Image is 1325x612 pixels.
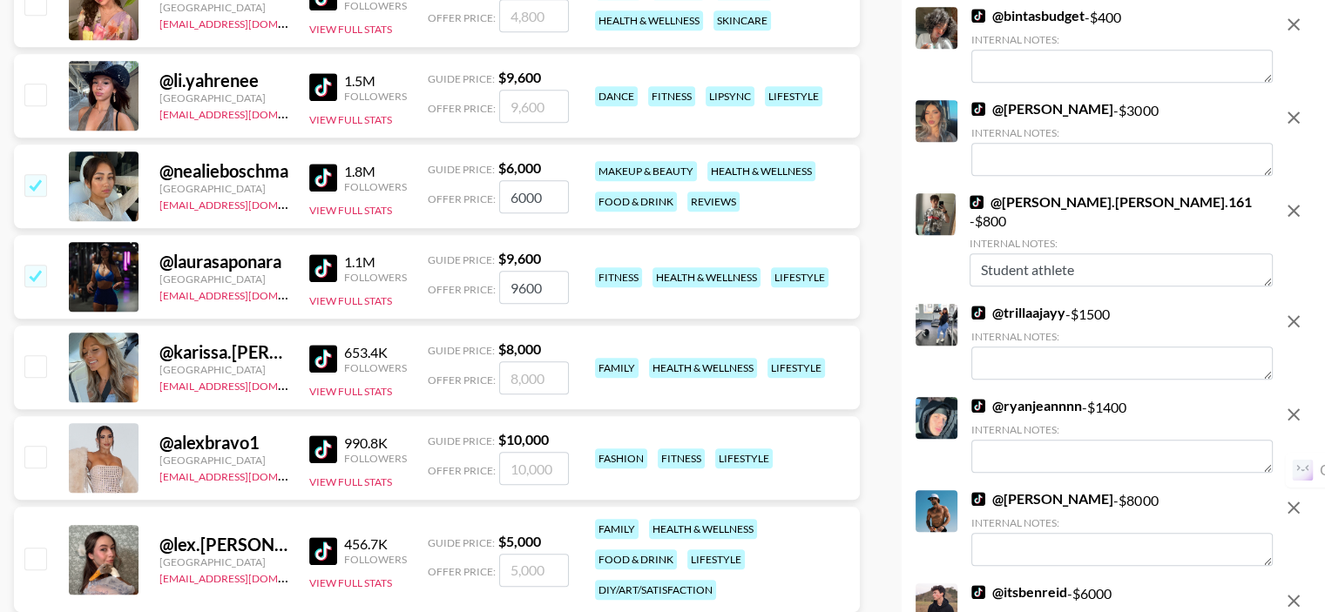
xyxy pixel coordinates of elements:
div: [GEOGRAPHIC_DATA] [159,272,288,286]
div: [GEOGRAPHIC_DATA] [159,91,288,104]
div: @ li.yahrenee [159,70,288,91]
div: Internal Notes: [971,516,1273,529]
span: Guide Price: [428,163,495,176]
span: Offer Price: [428,373,496,387]
div: - $ 3000 [971,100,1273,176]
div: Internal Notes: [970,237,1273,250]
div: food & drink [595,192,677,212]
a: @trillaajayy [971,304,1065,321]
div: Internal Notes: [971,126,1273,139]
button: remove [1276,193,1311,228]
div: [GEOGRAPHIC_DATA] [159,363,288,376]
div: [GEOGRAPHIC_DATA] [159,454,288,467]
img: TikTok [970,195,984,209]
div: lifestyle [771,267,828,287]
div: - $ 8000 [971,490,1273,566]
div: food & drink [595,549,677,569]
img: TikTok [971,102,985,116]
a: @[PERSON_NAME] [971,490,1113,508]
div: @ karissa.[PERSON_NAME] [159,341,288,363]
span: Offer Price: [428,11,496,24]
img: TikTok [971,585,985,599]
div: reviews [687,192,740,212]
span: Guide Price: [428,344,495,357]
div: 1.5M [344,72,407,90]
img: TikTok [971,9,985,23]
div: family [595,358,639,378]
div: health & wellness [707,161,815,181]
div: lifestyle [687,549,745,569]
button: View Full Stats [309,23,392,36]
span: Guide Price: [428,434,495,447]
div: Followers [344,553,407,566]
div: @ nealieboschma [159,160,288,182]
input: 9,600 [499,271,569,304]
div: - $ 800 [970,193,1273,286]
div: fitness [648,86,695,106]
img: TikTok [309,537,337,565]
input: 8,000 [499,361,569,394]
div: 653.4K [344,344,407,361]
div: [GEOGRAPHIC_DATA] [159,182,288,195]
img: TikTok [309,435,337,463]
input: 10,000 [499,452,569,485]
div: fashion [595,448,647,468]
div: health & wellness [595,10,703,30]
a: [EMAIL_ADDRESS][DOMAIN_NAME] [159,104,335,121]
a: @ryanjeannnn [971,397,1082,414]
span: Offer Price: [428,283,496,296]
button: remove [1276,304,1311,339]
div: [GEOGRAPHIC_DATA] [159,1,288,14]
div: @ laurasaponara [159,251,288,272]
span: Guide Price: [428,536,495,549]
button: View Full Stats [309,475,392,488]
div: @ lex.[PERSON_NAME] [159,534,288,555]
div: health & wellness [652,267,761,287]
a: [EMAIL_ADDRESS][DOMAIN_NAME] [159,14,335,30]
div: lifestyle [715,448,773,468]
div: health & wellness [649,519,757,539]
img: TikTok [971,492,985,506]
a: [EMAIL_ADDRESS][DOMAIN_NAME] [159,376,335,393]
div: Followers [344,180,407,193]
strong: $ 9,600 [498,69,541,85]
div: diy/art/satisfaction [595,580,716,600]
div: lifestyle [765,86,822,106]
a: [EMAIL_ADDRESS][DOMAIN_NAME] [159,195,335,212]
div: lipsync [706,86,754,106]
strong: $ 9,600 [498,250,541,266]
button: View Full Stats [309,576,392,589]
div: - $ 1400 [971,397,1273,473]
img: TikTok [971,306,985,319]
strong: $ 8,000 [498,340,541,357]
div: 1.1M [344,253,407,271]
span: Offer Price: [428,464,496,477]
a: @itsbenreid [971,583,1067,601]
img: TikTok [309,73,337,101]
a: [EMAIL_ADDRESS][DOMAIN_NAME] [159,568,335,585]
a: @[PERSON_NAME].[PERSON_NAME].161 [970,193,1252,211]
strong: $ 6,000 [498,159,541,176]
div: Followers [344,361,407,374]
span: Offer Price: [428,565,496,578]
button: View Full Stats [309,385,392,398]
input: 6,000 [499,180,569,213]
button: remove [1276,490,1311,525]
div: Internal Notes: [971,33,1273,46]
div: - $ 1500 [971,304,1273,380]
a: @[PERSON_NAME] [971,100,1113,118]
button: View Full Stats [309,204,392,217]
a: [EMAIL_ADDRESS][DOMAIN_NAME] [159,467,335,483]
button: View Full Stats [309,113,392,126]
div: Internal Notes: [971,423,1273,436]
div: Followers [344,452,407,465]
input: 9,600 [499,90,569,123]
div: health & wellness [649,358,757,378]
div: 1.8M [344,163,407,180]
span: Guide Price: [428,72,495,85]
textarea: Student athlete [970,253,1273,286]
strong: $ 5,000 [498,533,541,549]
button: remove [1276,7,1311,42]
div: Internal Notes: [971,330,1273,343]
div: 456.7K [344,535,407,553]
